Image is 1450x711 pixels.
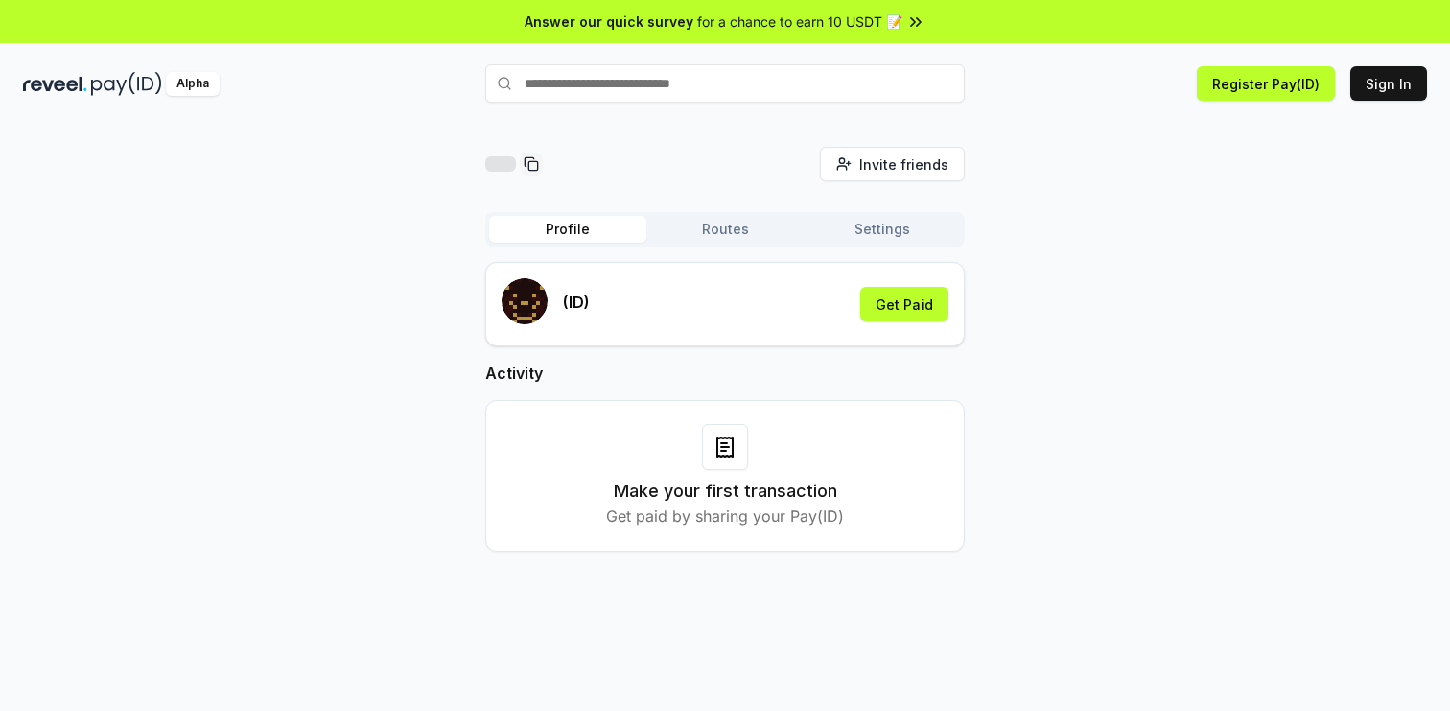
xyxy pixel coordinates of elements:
button: Profile [489,216,646,243]
p: (ID) [563,291,590,314]
button: Invite friends [820,147,965,181]
img: pay_id [91,72,162,96]
span: Invite friends [859,154,948,175]
p: Get paid by sharing your Pay(ID) [606,505,844,528]
h3: Make your first transaction [614,478,837,505]
span: for a chance to earn 10 USDT 📝 [697,12,902,32]
button: Routes [646,216,804,243]
button: Settings [804,216,961,243]
h2: Activity [485,362,965,385]
img: reveel_dark [23,72,87,96]
button: Sign In [1350,66,1427,101]
button: Get Paid [860,287,948,321]
div: Alpha [166,72,220,96]
span: Answer our quick survey [525,12,693,32]
button: Register Pay(ID) [1197,66,1335,101]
